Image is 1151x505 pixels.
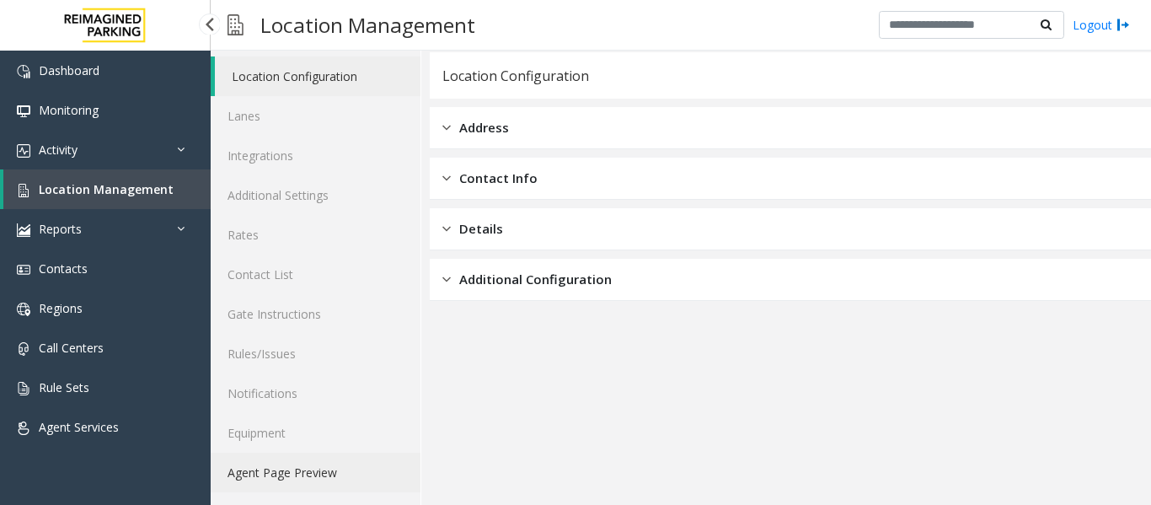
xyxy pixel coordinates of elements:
[211,294,420,334] a: Gate Instructions
[211,373,420,413] a: Notifications
[17,422,30,435] img: 'icon'
[211,413,420,453] a: Equipment
[442,65,589,87] div: Location Configuration
[215,56,420,96] a: Location Configuration
[39,379,89,395] span: Rule Sets
[39,62,99,78] span: Dashboard
[211,334,420,373] a: Rules/Issues
[3,169,211,209] a: Location Management
[39,142,78,158] span: Activity
[17,303,30,316] img: 'icon'
[211,453,420,492] a: Agent Page Preview
[459,169,538,188] span: Contact Info
[211,255,420,294] a: Contact List
[39,300,83,316] span: Regions
[442,118,451,137] img: closed
[39,419,119,435] span: Agent Services
[459,270,612,289] span: Additional Configuration
[39,340,104,356] span: Call Centers
[17,65,30,78] img: 'icon'
[17,223,30,237] img: 'icon'
[17,382,30,395] img: 'icon'
[211,96,420,136] a: Lanes
[442,219,451,239] img: closed
[17,144,30,158] img: 'icon'
[442,169,451,188] img: closed
[17,105,30,118] img: 'icon'
[252,4,484,46] h3: Location Management
[39,261,88,277] span: Contacts
[211,215,420,255] a: Rates
[39,221,82,237] span: Reports
[39,102,99,118] span: Monitoring
[17,342,30,356] img: 'icon'
[442,270,451,289] img: closed
[211,136,420,175] a: Integrations
[1073,16,1130,34] a: Logout
[228,4,244,46] img: pageIcon
[211,175,420,215] a: Additional Settings
[459,118,509,137] span: Address
[459,219,503,239] span: Details
[17,184,30,197] img: 'icon'
[39,181,174,197] span: Location Management
[17,263,30,277] img: 'icon'
[1116,16,1130,34] img: logout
